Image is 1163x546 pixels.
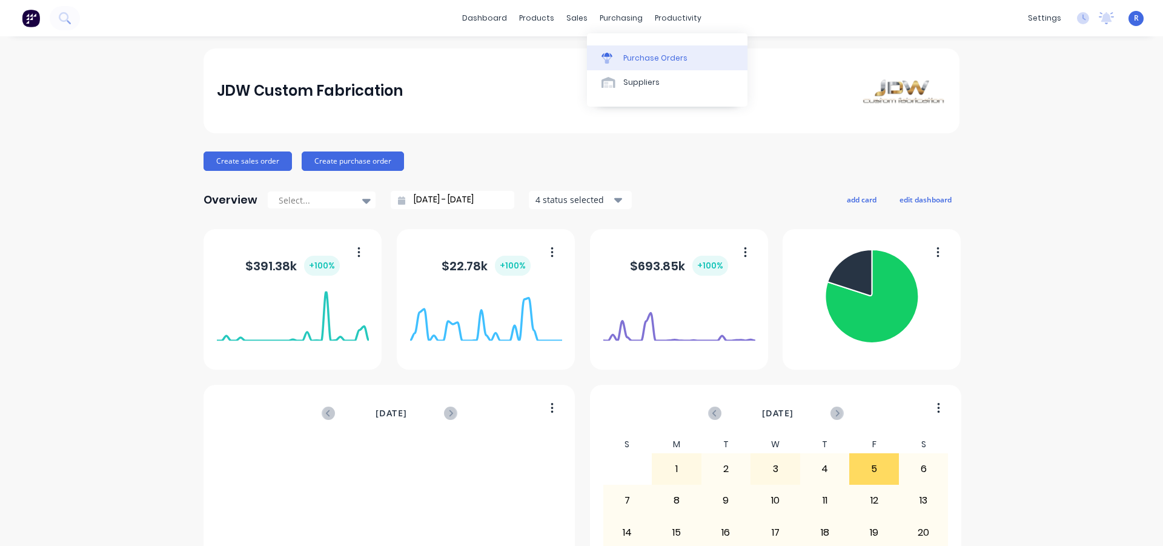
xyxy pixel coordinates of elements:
[1022,9,1067,27] div: settings
[801,454,849,484] div: 4
[652,454,701,484] div: 1
[535,193,612,206] div: 4 status selected
[204,151,292,171] button: Create sales order
[22,9,40,27] img: Factory
[692,256,728,276] div: + 100 %
[899,436,949,453] div: S
[204,188,257,212] div: Overview
[529,191,632,209] button: 4 status selected
[850,454,898,484] div: 5
[630,256,728,276] div: $ 693.85k
[217,79,403,103] div: JDW Custom Fabrication
[839,191,884,207] button: add card
[861,78,946,105] img: JDW Custom Fabrication
[603,485,652,516] div: 7
[623,53,688,64] div: Purchase Orders
[762,407,794,420] span: [DATE]
[442,256,531,276] div: $ 22.78k
[1134,13,1139,24] span: R
[850,485,898,516] div: 12
[304,256,340,276] div: + 100 %
[800,436,850,453] div: T
[302,151,404,171] button: Create purchase order
[801,485,849,516] div: 11
[587,45,747,70] a: Purchase Orders
[892,191,959,207] button: edit dashboard
[560,9,594,27] div: sales
[751,454,800,484] div: 3
[456,9,513,27] a: dashboard
[495,256,531,276] div: + 100 %
[702,485,750,516] div: 9
[594,9,649,27] div: purchasing
[702,454,750,484] div: 2
[750,436,800,453] div: W
[623,77,660,88] div: Suppliers
[900,485,948,516] div: 13
[376,407,407,420] span: [DATE]
[701,436,751,453] div: T
[603,436,652,453] div: S
[513,9,560,27] div: products
[652,485,701,516] div: 8
[587,70,747,95] a: Suppliers
[652,436,701,453] div: M
[245,256,340,276] div: $ 391.38k
[649,9,707,27] div: productivity
[900,454,948,484] div: 6
[849,436,899,453] div: F
[751,485,800,516] div: 10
